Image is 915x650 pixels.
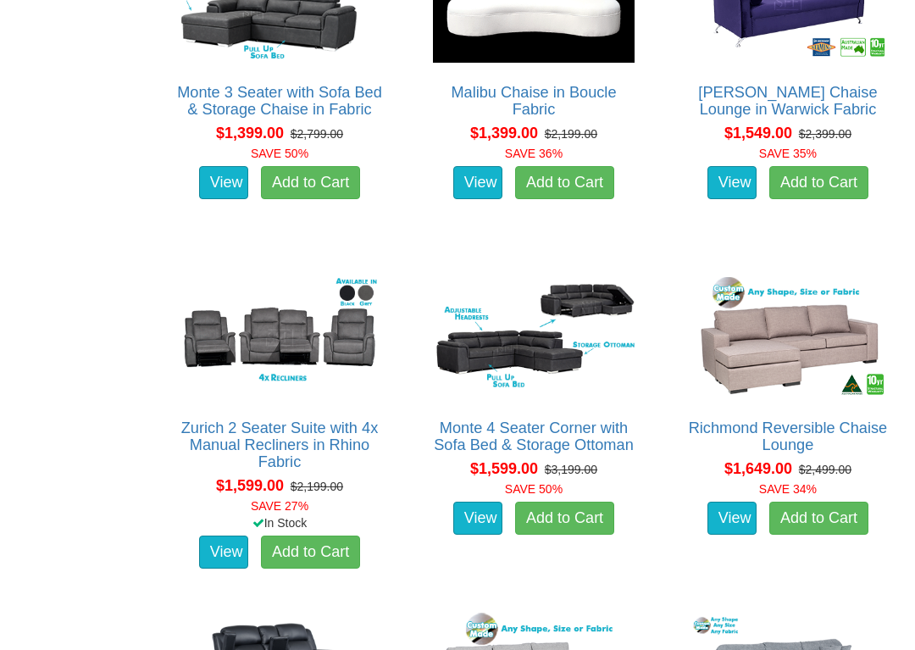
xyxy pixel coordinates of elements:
a: Add to Cart [769,166,868,200]
font: SAVE 50% [251,147,308,160]
span: $1,549.00 [724,125,792,142]
font: SAVE 50% [505,482,563,496]
del: $2,199.00 [291,480,343,493]
div: In Stock [162,514,397,531]
span: $1,599.00 [216,477,284,494]
a: Add to Cart [261,536,360,569]
a: [PERSON_NAME] Chaise Lounge in Warwick Fabric [698,84,877,118]
del: $2,199.00 [545,127,597,141]
del: $2,399.00 [799,127,851,141]
a: View [199,536,248,569]
img: Monte 4 Seater Corner with Sofa Bed & Storage Ottoman [429,273,639,403]
a: Add to Cart [515,502,614,536]
a: Zurich 2 Seater Suite with 4x Manual Recliners in Rhino Fabric [181,419,379,470]
span: $1,649.00 [724,460,792,477]
a: View [453,166,502,200]
a: Add to Cart [261,166,360,200]
a: Richmond Reversible Chaise Lounge [689,419,888,453]
font: SAVE 36% [505,147,563,160]
span: $1,399.00 [470,125,538,142]
del: $2,499.00 [799,463,851,476]
img: Zurich 2 Seater Suite with 4x Manual Recliners in Rhino Fabric [175,273,385,403]
font: SAVE 27% [251,499,308,513]
span: $1,599.00 [470,460,538,477]
a: Malibu Chaise in Boucle Fabric [451,84,616,118]
a: Monte 4 Seater Corner with Sofa Bed & Storage Ottoman [434,419,634,453]
del: $3,199.00 [545,463,597,476]
font: SAVE 35% [759,147,817,160]
img: Richmond Reversible Chaise Lounge [683,273,893,403]
a: Add to Cart [769,502,868,536]
a: View [707,502,757,536]
a: View [707,166,757,200]
span: $1,399.00 [216,125,284,142]
a: Add to Cart [515,166,614,200]
a: View [453,502,502,536]
a: Monte 3 Seater with Sofa Bed & Storage Chaise in Fabric [177,84,382,118]
del: $2,799.00 [291,127,343,141]
a: View [199,166,248,200]
font: SAVE 34% [759,482,817,496]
